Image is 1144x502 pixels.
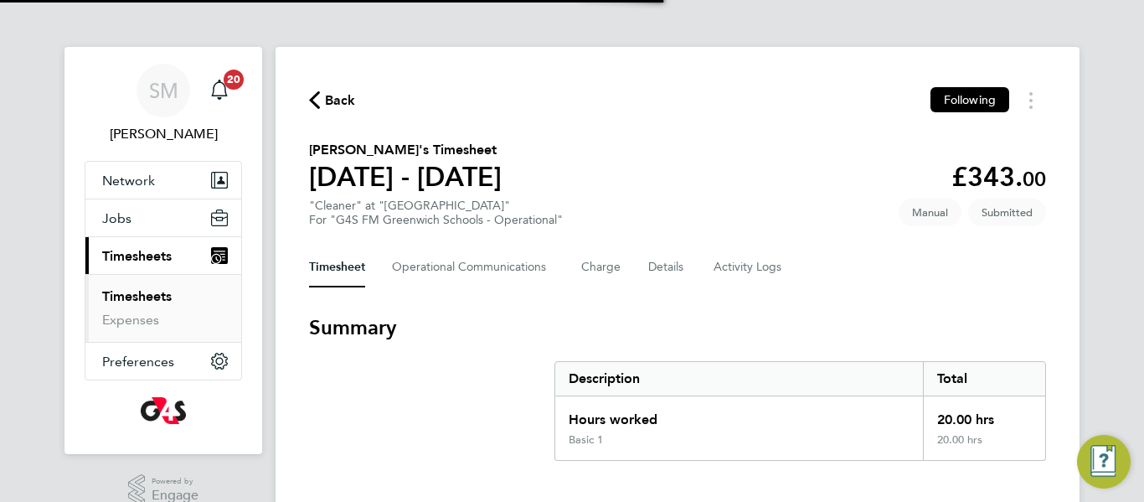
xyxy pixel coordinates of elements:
button: Network [85,162,241,199]
button: Timesheets Menu [1016,87,1046,113]
button: Timesheet [309,247,365,287]
button: Activity Logs [714,247,784,287]
a: Timesheets [102,288,172,304]
span: Preferences [102,354,174,370]
span: Shirley Marshall [85,124,242,144]
button: Preferences [85,343,241,380]
span: Network [102,173,155,189]
button: Back [309,90,356,111]
nav: Main navigation [64,47,262,454]
span: This timesheet is Submitted. [968,199,1046,226]
span: 20 [224,70,244,90]
button: Timesheets [85,237,241,274]
a: 20 [203,64,236,117]
div: Summary [554,361,1046,461]
span: Back [325,91,356,111]
button: Jobs [85,199,241,236]
button: Engage Resource Center [1077,435,1131,489]
div: Total [923,362,1045,396]
div: Basic 1 [569,433,603,447]
div: Hours worked [555,396,923,433]
span: 00 [1023,167,1046,191]
button: Charge [581,247,621,287]
span: Powered by [152,474,198,489]
span: Jobs [102,210,131,226]
div: 20.00 hrs [923,433,1045,460]
button: Details [648,247,687,287]
div: Description [555,362,923,396]
span: Timesheets [102,248,172,264]
div: 20.00 hrs [923,396,1045,433]
h1: [DATE] - [DATE] [309,160,502,194]
span: Following [944,92,996,107]
span: SM [149,80,178,101]
button: Following [930,87,1009,112]
h2: [PERSON_NAME]'s Timesheet [309,140,502,160]
h3: Summary [309,314,1046,341]
a: Go to home page [85,397,242,424]
a: Expenses [102,312,159,328]
span: This timesheet was manually created. [899,199,961,226]
app-decimal: £343. [951,161,1046,193]
div: For "G4S FM Greenwich Schools - Operational" [309,213,563,227]
div: Timesheets [85,274,241,342]
a: SM[PERSON_NAME] [85,64,242,144]
div: "Cleaner" at "[GEOGRAPHIC_DATA]" [309,199,563,227]
button: Operational Communications [392,247,554,287]
img: g4s-logo-retina.png [141,397,186,424]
